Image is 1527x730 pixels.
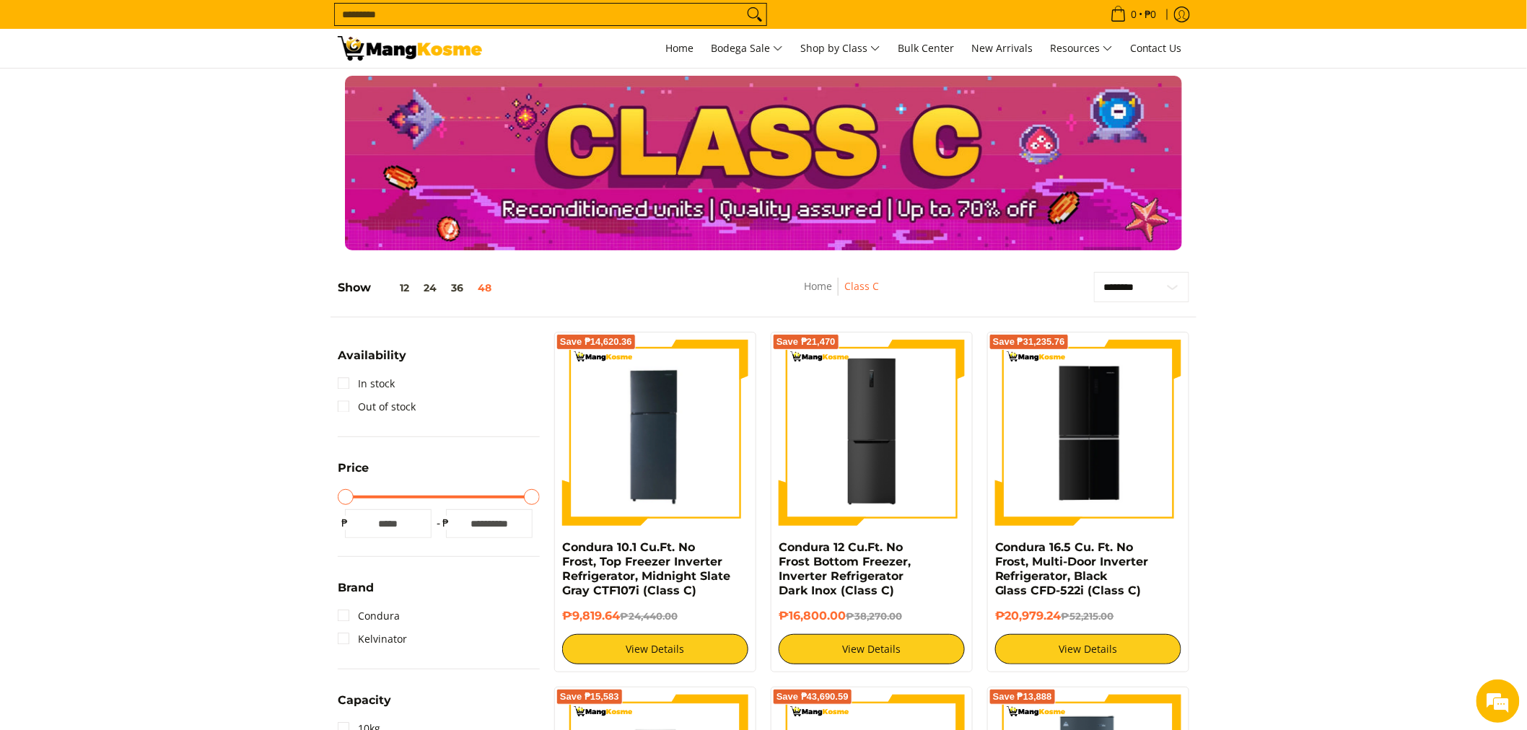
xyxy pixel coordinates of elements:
a: Resources [1043,29,1120,68]
button: 36 [444,282,471,294]
span: Save ₱21,470 [776,338,836,346]
span: ₱ [338,516,352,530]
span: Save ₱31,235.76 [993,338,1065,346]
a: Condura 16.5 Cu. Ft. No Frost, Multi-Door Inverter Refrigerator, Black Glass CFD-522i (Class C) [995,540,1149,597]
a: Out of stock [338,395,416,418]
a: Home [804,279,832,293]
summary: Open [338,582,374,604]
a: Contact Us [1123,29,1189,68]
span: Contact Us [1130,41,1182,55]
span: Capacity [338,695,391,706]
a: Home [658,29,701,68]
a: Condura 10.1 Cu.Ft. No Frost, Top Freezer Inverter Refrigerator, Midnight Slate Gray CTF107i (Cla... [562,540,730,597]
h5: Show [338,281,499,295]
img: Class C Home &amp; Business Appliances: Up to 70% Off l Mang Kosme [338,36,482,61]
img: condura-no-frost-inverter-bottom-freezer-refrigerator-9-cubic-feet-class-c-mang-kosme [779,340,965,526]
img: Condura 10.1 Cu.Ft. No Frost, Top Freezer Inverter Refrigerator, Midnight Slate Gray CTF107i (Cla... [562,340,748,526]
span: Price [338,462,369,474]
span: ₱ [439,516,453,530]
h6: ₱9,819.64 [562,609,748,623]
a: View Details [562,634,748,664]
a: Kelvinator [338,628,407,651]
span: 0 [1129,9,1139,19]
a: Condura 12 Cu.Ft. No Frost Bottom Freezer, Inverter Refrigerator Dark Inox (Class C) [779,540,911,597]
summary: Open [338,350,406,372]
del: ₱38,270.00 [846,610,902,622]
button: 12 [371,282,416,294]
nav: Breadcrumbs [719,278,965,310]
h6: ₱16,800.00 [779,609,965,623]
button: Search [743,4,766,25]
span: • [1106,6,1161,22]
a: Shop by Class [793,29,888,68]
a: View Details [995,634,1181,664]
summary: Open [338,462,369,485]
button: 24 [416,282,444,294]
span: Brand [338,582,374,594]
span: Home [665,41,694,55]
img: Condura 16.5 Cu. Ft. No Frost, Multi-Door Inverter Refrigerator, Black Glass CFD-522i (Class C) [995,342,1181,524]
span: ₱0 [1142,9,1159,19]
span: Save ₱14,620.36 [560,338,632,346]
a: In stock [338,372,395,395]
span: Save ₱15,583 [560,692,619,701]
span: Availability [338,350,406,361]
button: 48 [471,282,499,294]
span: Shop by Class [800,40,880,58]
a: View Details [779,634,965,664]
del: ₱52,215.00 [1062,610,1114,622]
a: New Arrivals [964,29,1040,68]
a: Condura [338,604,400,628]
del: ₱24,440.00 [620,610,678,622]
span: Bodega Sale [711,40,783,58]
a: Class C [844,279,879,293]
h6: ₱20,979.24 [995,609,1181,623]
a: Bodega Sale [704,29,790,68]
span: New Arrivals [971,41,1033,55]
a: Bulk Center [891,29,961,68]
span: Resources [1050,40,1113,58]
summary: Open [338,695,391,717]
span: Bulk Center [898,41,954,55]
span: Save ₱43,690.59 [776,692,849,701]
span: Save ₱13,888 [993,692,1052,701]
nav: Main Menu [496,29,1189,68]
